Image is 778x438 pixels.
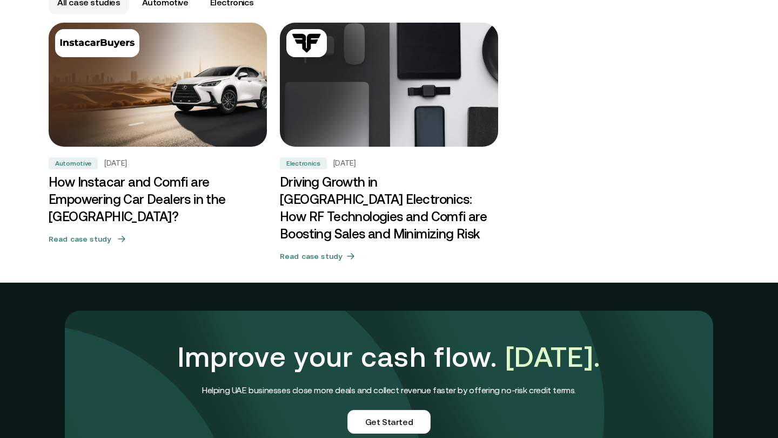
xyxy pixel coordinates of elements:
[280,158,327,169] div: Electronics
[333,159,356,168] h5: [DATE]
[49,230,267,248] button: Read case study
[291,33,323,53] img: Electronics
[280,247,498,265] button: Read case study
[505,341,600,373] span: [DATE].
[49,174,267,225] h3: How Instacar and Comfi are Empowering Car Dealers in the [GEOGRAPHIC_DATA]?
[280,23,498,147] img: Driving Growth in UAE Electronics: How RF Technologies and Comfi are Boosting Sales and Minimizin...
[347,410,431,434] a: Get Started
[49,158,98,169] div: Automotive
[49,23,267,270] a: AutomotiveHow Instacar and Comfi are Empowering Car Dealers in the UAE?Automotive[DATE]How Instac...
[280,23,498,270] a: ElectronicsDriving Growth in UAE Electronics: How RF Technologies and Comfi are Boosting Sales an...
[280,251,342,262] h5: Read case study
[178,338,600,377] h1: Improve your cash flow.
[280,174,498,243] h3: Driving Growth in [GEOGRAPHIC_DATA] Electronics: How RF Technologies and Comfi are Boosting Sales...
[49,234,111,244] h5: Read case study
[59,33,135,53] img: Automotive
[178,383,600,397] h4: Helping UAE businesses close more deals and collect revenue faster by offering no-risk credit terms.
[104,159,127,168] h5: [DATE]
[43,19,272,150] img: How Instacar and Comfi are Empowering Car Dealers in the UAE?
